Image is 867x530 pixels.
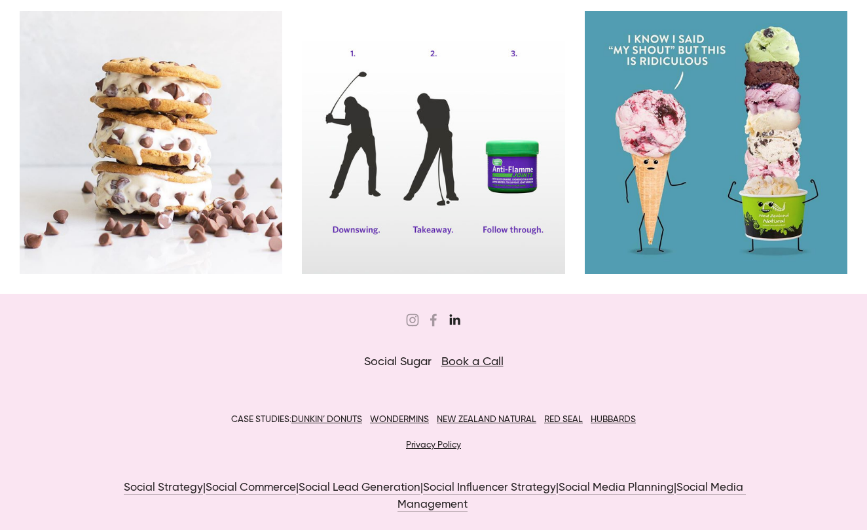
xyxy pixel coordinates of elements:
a: Sugar Digi [427,313,440,327]
a: Social Commerce [206,482,296,495]
a: Social Strategy [124,482,203,495]
a: DUNKIN’ DONUTS [291,415,362,424]
p: | | | | | [116,480,751,513]
p: CASE STUDIES: [116,412,751,429]
img: NZ+Golf+Open_v2.jpg [301,10,565,274]
a: Sugar&Partners [406,313,419,327]
a: Social Lead Generation [299,482,420,495]
img: Screen Shot 2018-02-27 at 3.00.04 pm.png [19,10,283,275]
a: RED SEAL [544,415,583,424]
a: Book a Call [441,356,504,368]
a: WONDERMINS [370,415,429,424]
img: Screen Shot 2018-02-27 at 3.00.18 pm.png [584,10,848,274]
a: Social Media Planning [559,482,674,495]
a: NEW ZEALAND NATURAL [437,415,536,424]
a: Social Media Management [397,482,747,511]
a: HUBBARDS [591,415,636,424]
a: Privacy Policy [406,440,461,450]
span: Social Sugar [364,356,432,368]
a: Social Influencer Strategy [423,482,556,495]
a: Jordan Eley [448,313,461,327]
